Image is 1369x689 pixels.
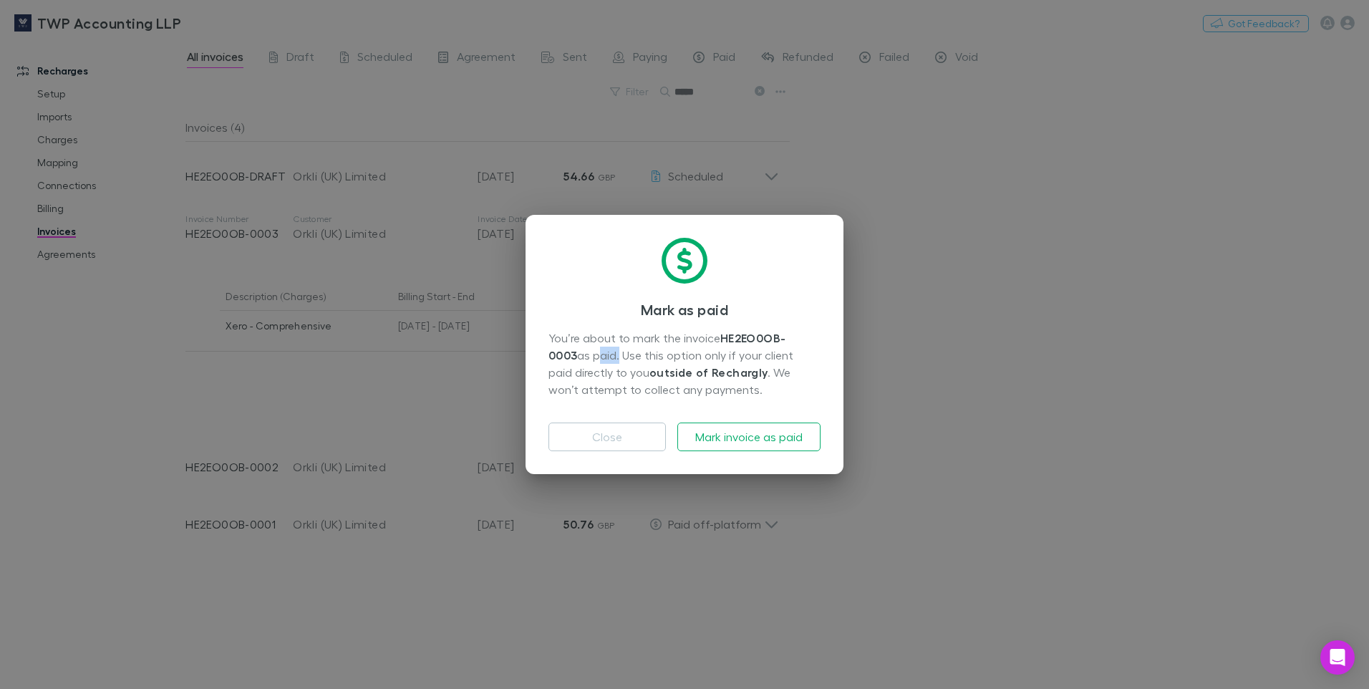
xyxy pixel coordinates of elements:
strong: outside of Rechargly [649,365,768,380]
h3: Mark as paid [548,301,821,318]
button: Mark invoice as paid [677,423,821,451]
button: Close [548,423,666,451]
div: Open Intercom Messenger [1320,640,1355,675]
div: You’re about to mark the invoice as paid. Use this option only if your client paid directly to yo... [548,329,821,400]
